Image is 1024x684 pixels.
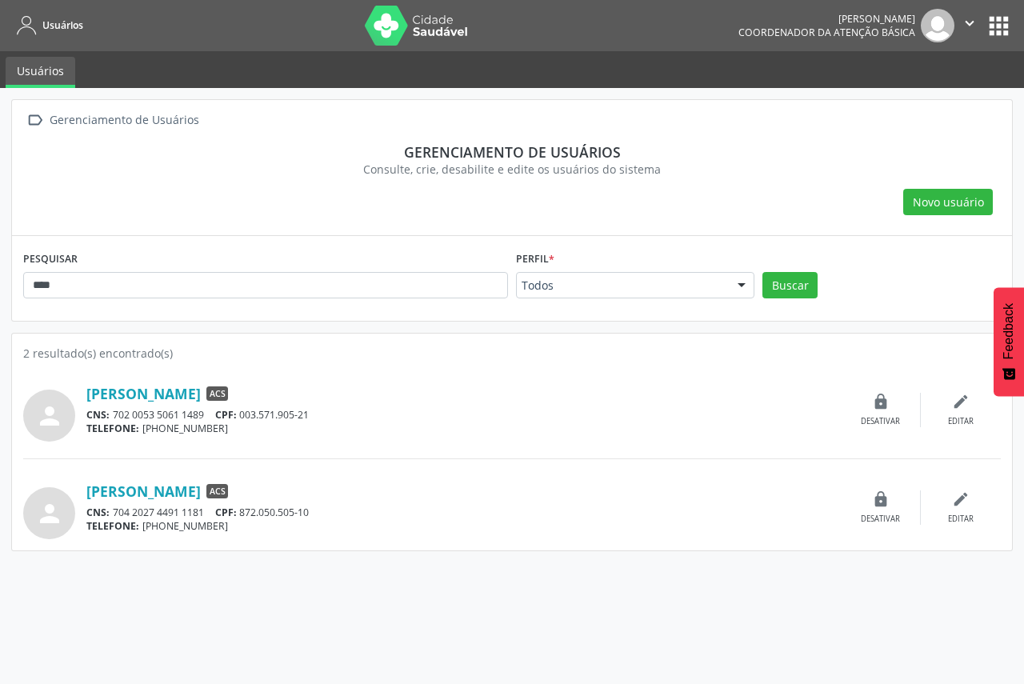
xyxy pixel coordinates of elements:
[861,416,900,427] div: Desativar
[86,408,110,422] span: CNS:
[762,272,818,299] button: Buscar
[872,490,890,508] i: lock
[6,57,75,88] a: Usuários
[903,189,993,216] button: Novo usuário
[948,416,974,427] div: Editar
[86,385,201,402] a: [PERSON_NAME]
[522,278,722,294] span: Todos
[86,408,841,422] div: 702 0053 5061 1489 003.571.905-21
[994,287,1024,396] button: Feedback - Mostrar pesquisa
[206,386,228,401] span: ACS
[23,109,46,132] i: 
[516,247,554,272] label: Perfil
[34,161,990,178] div: Consulte, crie, desabilite e edite os usuários do sistema
[961,14,978,32] i: 
[215,506,237,519] span: CPF:
[86,519,841,533] div: [PHONE_NUMBER]
[86,482,201,500] a: [PERSON_NAME]
[86,422,139,435] span: TELEFONE:
[738,26,915,39] span: Coordenador da Atenção Básica
[35,402,64,430] i: person
[861,514,900,525] div: Desativar
[872,393,890,410] i: lock
[34,143,990,161] div: Gerenciamento de usuários
[42,18,83,32] span: Usuários
[23,109,202,132] a:  Gerenciamento de Usuários
[913,194,984,210] span: Novo usuário
[46,109,202,132] div: Gerenciamento de Usuários
[86,506,110,519] span: CNS:
[35,499,64,528] i: person
[206,484,228,498] span: ACS
[985,12,1013,40] button: apps
[86,506,841,519] div: 704 2027 4491 1181 872.050.505-10
[952,490,970,508] i: edit
[215,408,237,422] span: CPF:
[954,9,985,42] button: 
[86,422,841,435] div: [PHONE_NUMBER]
[11,12,83,38] a: Usuários
[23,345,1001,362] div: 2 resultado(s) encontrado(s)
[952,393,970,410] i: edit
[921,9,954,42] img: img
[23,247,78,272] label: PESQUISAR
[948,514,974,525] div: Editar
[738,12,915,26] div: [PERSON_NAME]
[1002,303,1016,359] span: Feedback
[86,519,139,533] span: TELEFONE:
